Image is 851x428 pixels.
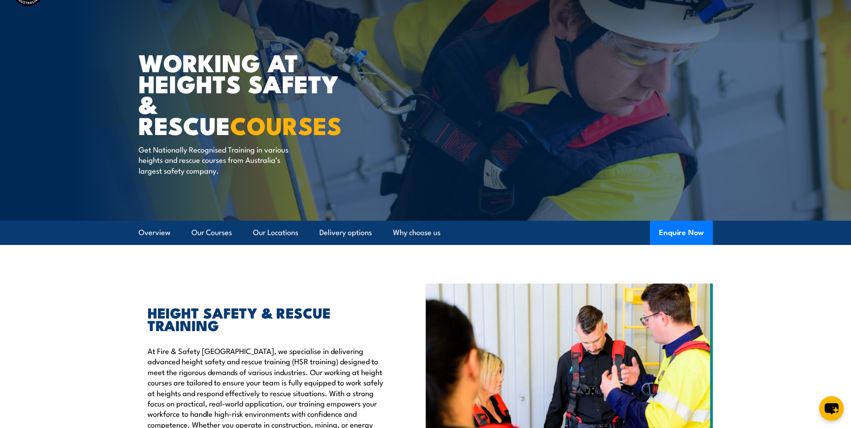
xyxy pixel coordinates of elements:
h1: WORKING AT HEIGHTS SAFETY & RESCUE [139,52,360,135]
p: Get Nationally Recognised Training in various heights and rescue courses from Australia’s largest... [139,144,302,175]
button: chat-button [819,396,844,421]
a: Our Courses [192,221,232,245]
strong: COURSES [230,106,342,143]
button: Enquire Now [650,221,713,245]
a: Why choose us [393,221,441,245]
a: Overview [139,221,170,245]
a: Our Locations [253,221,298,245]
a: Delivery options [319,221,372,245]
h2: HEIGHT SAFETY & RESCUE TRAINING [148,306,384,331]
